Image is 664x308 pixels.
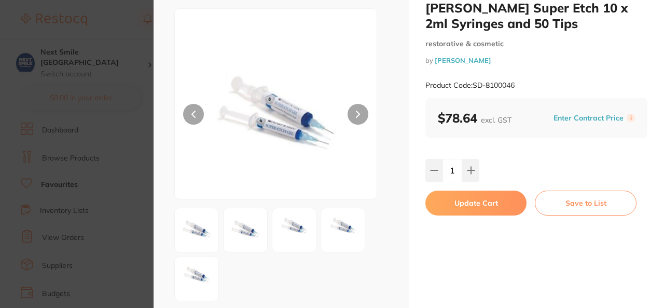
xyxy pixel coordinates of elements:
a: [PERSON_NAME] [435,56,491,64]
img: NDZfNS5qcGc [178,260,215,298]
b: $78.64 [438,110,511,126]
button: Save to List [535,191,637,216]
img: NDYuanBn [178,211,215,249]
img: NDZfMy5qcGc [275,211,313,249]
small: Product Code: SD-8100046 [425,81,515,90]
button: Enter Contract Price [550,113,627,123]
img: NDZfMi5qcGc [227,211,264,249]
span: excl. GST [481,115,511,125]
img: NDZfNC5qcGc [324,211,362,249]
button: Update Cart [425,191,527,216]
small: restorative & cosmetic [425,39,647,48]
small: by [425,57,647,64]
img: NDYuanBn [215,35,337,199]
label: i [627,114,635,122]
